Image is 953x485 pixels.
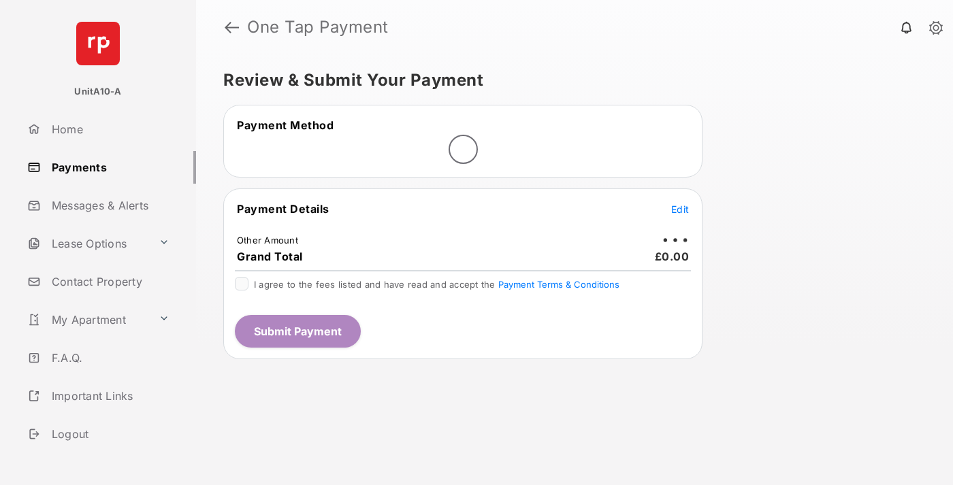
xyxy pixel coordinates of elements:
[22,265,196,298] a: Contact Property
[237,118,334,132] span: Payment Method
[22,418,196,450] a: Logout
[237,250,303,263] span: Grand Total
[22,341,196,374] a: F.A.Q.
[22,227,153,260] a: Lease Options
[22,151,196,184] a: Payments
[671,202,689,216] button: Edit
[236,234,299,246] td: Other Amount
[22,380,175,412] a: Important Links
[22,303,153,336] a: My Apartment
[235,315,361,348] button: Submit Payment
[498,279,619,290] button: I agree to the fees listed and have read and accept the
[254,279,619,290] span: I agree to the fees listed and have read and accept the
[237,202,329,216] span: Payment Details
[223,72,915,88] h5: Review & Submit Your Payment
[22,189,196,222] a: Messages & Alerts
[76,22,120,65] img: svg+xml;base64,PHN2ZyB4bWxucz0iaHR0cDovL3d3dy53My5vcmcvMjAwMC9zdmciIHdpZHRoPSI2NCIgaGVpZ2h0PSI2NC...
[247,19,389,35] strong: One Tap Payment
[671,203,689,215] span: Edit
[22,113,196,146] a: Home
[74,85,121,99] p: UnitA10-A
[655,250,690,263] span: £0.00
